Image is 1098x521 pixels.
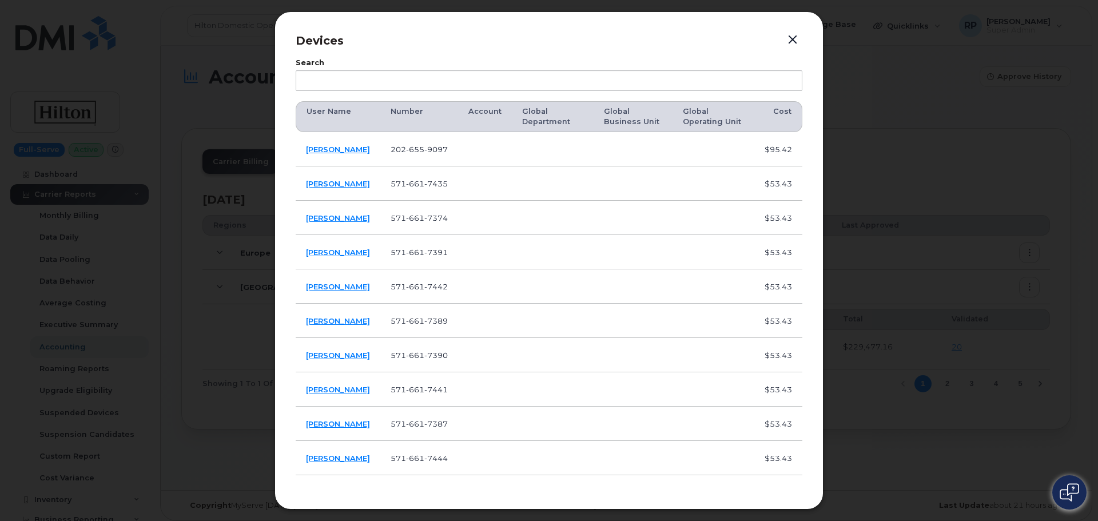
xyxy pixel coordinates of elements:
[754,304,802,338] td: $53.43
[424,213,448,222] span: 7374
[406,351,424,360] span: 661
[391,248,448,257] span: 571
[306,351,370,360] a: [PERSON_NAME]
[306,282,370,291] a: [PERSON_NAME]
[391,351,448,360] span: 571
[424,351,448,360] span: 7390
[306,316,370,325] a: [PERSON_NAME]
[391,282,448,291] span: 571
[306,213,370,222] a: [PERSON_NAME]
[406,316,424,325] span: 661
[1060,483,1079,502] img: Open chat
[754,338,802,372] td: $53.43
[406,282,424,291] span: 661
[754,269,802,304] td: $53.43
[754,235,802,269] td: $53.43
[424,316,448,325] span: 7389
[406,213,424,222] span: 661
[424,248,448,257] span: 7391
[306,248,370,257] a: [PERSON_NAME]
[406,248,424,257] span: 661
[391,213,448,222] span: 571
[754,201,802,235] td: $53.43
[391,316,448,325] span: 571
[424,282,448,291] span: 7442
